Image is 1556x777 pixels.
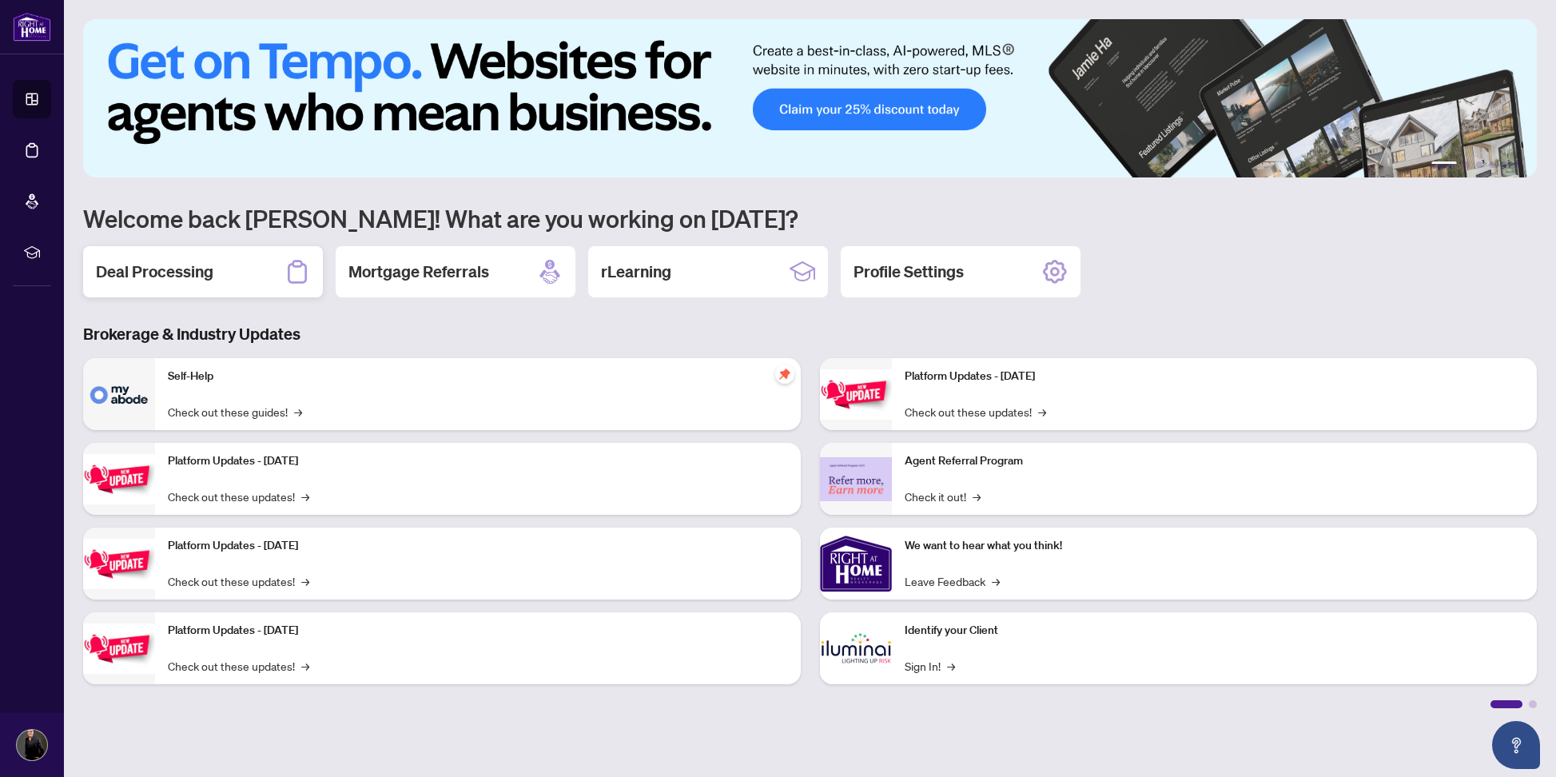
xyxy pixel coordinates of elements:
h3: Brokerage & Industry Updates [83,323,1537,345]
button: 3 [1476,161,1482,168]
span: → [301,488,309,505]
p: Identify your Client [905,622,1525,640]
p: Platform Updates - [DATE] [905,368,1525,385]
button: 2 [1463,161,1470,168]
span: → [973,488,981,505]
span: → [294,403,302,420]
img: We want to hear what you think! [820,528,892,600]
a: Check out these updates!→ [168,657,309,675]
p: Platform Updates - [DATE] [168,622,788,640]
p: Self-Help [168,368,788,385]
button: 5 [1502,161,1508,168]
h2: Deal Processing [96,261,213,283]
img: Platform Updates - July 8, 2025 [83,624,155,674]
p: Agent Referral Program [905,452,1525,470]
h2: rLearning [601,261,671,283]
button: 4 [1489,161,1495,168]
img: Profile Icon [17,730,47,760]
span: → [301,657,309,675]
span: → [992,572,1000,590]
button: 6 [1514,161,1521,168]
a: Check out these updates!→ [905,403,1046,420]
a: Check out these updates!→ [168,572,309,590]
a: Check it out!→ [905,488,981,505]
a: Check out these updates!→ [168,488,309,505]
img: Platform Updates - July 21, 2025 [83,539,155,589]
img: logo [13,12,51,42]
img: Slide 0 [83,19,1537,177]
h1: Welcome back [PERSON_NAME]! What are you working on [DATE]? [83,203,1537,233]
img: Agent Referral Program [820,457,892,501]
h2: Mortgage Referrals [348,261,489,283]
img: Platform Updates - September 16, 2025 [83,454,155,504]
button: Open asap [1492,721,1540,769]
a: Sign In!→ [905,657,955,675]
a: Leave Feedback→ [905,572,1000,590]
span: pushpin [775,365,794,384]
span: → [947,657,955,675]
img: Platform Updates - June 23, 2025 [820,369,892,420]
img: Identify your Client [820,612,892,684]
p: We want to hear what you think! [905,537,1525,555]
h2: Profile Settings [854,261,964,283]
a: Check out these guides!→ [168,403,302,420]
button: 1 [1431,161,1457,168]
p: Platform Updates - [DATE] [168,537,788,555]
p: Platform Updates - [DATE] [168,452,788,470]
img: Self-Help [83,358,155,430]
span: → [301,572,309,590]
span: → [1038,403,1046,420]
